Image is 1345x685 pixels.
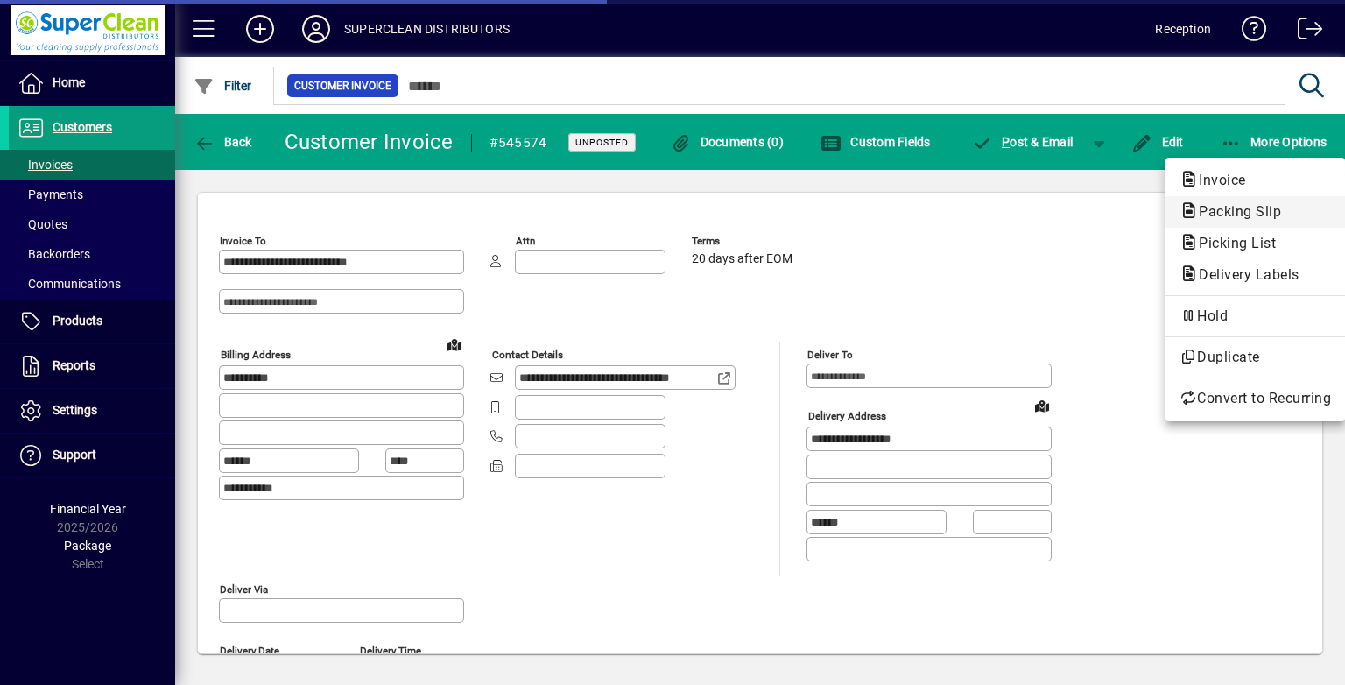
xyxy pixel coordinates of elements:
[1180,203,1290,220] span: Packing Slip
[1180,266,1308,283] span: Delivery Labels
[1180,235,1285,251] span: Picking List
[1180,388,1331,409] span: Convert to Recurring
[1180,306,1331,327] span: Hold
[1180,347,1331,368] span: Duplicate
[1180,172,1255,188] span: Invoice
